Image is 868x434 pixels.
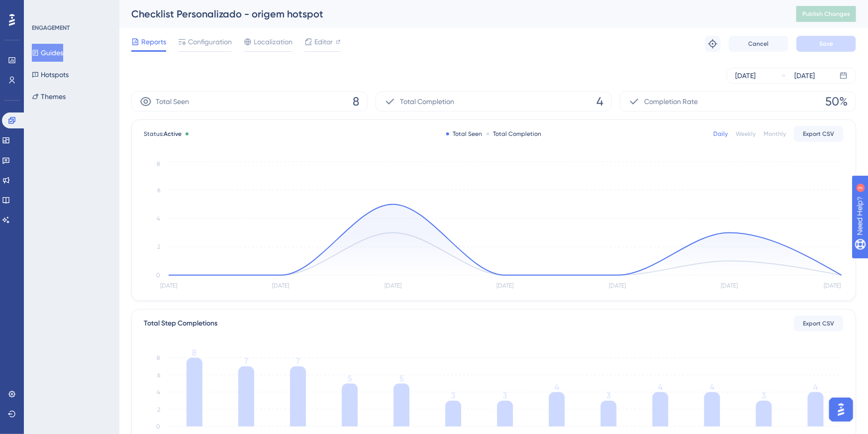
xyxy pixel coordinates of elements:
[736,130,756,138] div: Weekly
[157,187,160,194] tspan: 6
[160,283,177,290] tspan: [DATE]
[658,382,663,392] tspan: 4
[826,395,856,425] iframe: UserGuiding AI Assistant Launcher
[296,356,300,366] tspan: 7
[32,24,70,32] div: ENGAGEMENT
[157,372,160,379] tspan: 6
[400,96,454,108] span: Total Completion
[157,160,160,167] tspan: 8
[794,126,844,142] button: Export CSV
[157,243,160,250] tspan: 2
[486,130,542,138] div: Total Completion
[796,36,856,52] button: Save
[399,374,404,383] tspan: 5
[144,318,217,329] div: Total Step Completions
[157,406,160,413] tspan: 2
[803,320,835,327] span: Export CSV
[32,44,63,62] button: Guides
[144,130,182,138] span: Status:
[385,283,401,290] tspan: [DATE]
[497,283,514,290] tspan: [DATE]
[762,391,766,400] tspan: 3
[273,283,289,290] tspan: [DATE]
[141,36,166,48] span: Reports
[353,94,359,109] span: 8
[32,88,66,106] button: Themes
[164,130,182,137] span: Active
[644,96,698,108] span: Completion Rate
[824,283,841,290] tspan: [DATE]
[446,130,482,138] div: Total Seen
[157,389,160,396] tspan: 4
[131,7,772,21] div: Checklist Personalizado - origem hotspot
[794,70,815,82] div: [DATE]
[244,356,248,366] tspan: 7
[796,6,856,22] button: Publish Changes
[157,354,160,361] tspan: 8
[254,36,292,48] span: Localization
[451,391,455,400] tspan: 3
[819,40,833,48] span: Save
[764,130,786,138] div: Monthly
[710,382,714,392] tspan: 4
[156,272,160,279] tspan: 0
[596,94,603,109] span: 4
[794,316,844,331] button: Export CSV
[314,36,333,48] span: Editor
[23,2,62,14] span: Need Help?
[609,283,626,290] tspan: [DATE]
[803,130,835,138] span: Export CSV
[749,40,769,48] span: Cancel
[32,66,69,84] button: Hotspots
[721,283,738,290] tspan: [DATE]
[156,423,160,430] tspan: 0
[813,382,818,392] tspan: 4
[188,36,232,48] span: Configuration
[802,10,850,18] span: Publish Changes
[555,382,559,392] tspan: 4
[735,70,756,82] div: [DATE]
[825,94,848,109] span: 50%
[729,36,788,52] button: Cancel
[156,96,189,108] span: Total Seen
[69,5,72,13] div: 3
[503,391,507,400] tspan: 3
[348,374,352,383] tspan: 5
[157,215,160,222] tspan: 4
[193,348,197,357] tspan: 8
[713,130,728,138] div: Daily
[607,391,611,400] tspan: 3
